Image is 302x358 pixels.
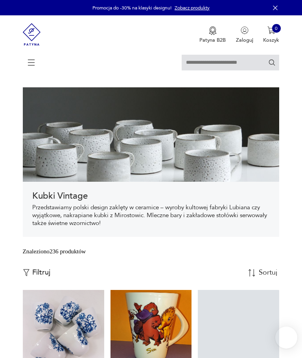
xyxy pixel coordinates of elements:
img: Ikonka filtrowania [23,269,30,276]
button: Filtruj [23,268,50,277]
img: c6889ce7cfaffc5c673006ca7561ba64.jpg [23,87,280,182]
div: Znaleziono 236 produktów [23,247,86,256]
button: Patyna B2B [199,26,226,44]
p: Filtruj [32,268,50,277]
p: Zaloguj [236,37,253,44]
a: Zobacz produkty [175,5,210,11]
button: 0Koszyk [263,26,279,44]
img: Ikonka użytkownika [241,26,249,34]
div: Sortuj według daty dodania [259,269,278,276]
img: Sort Icon [248,269,256,277]
a: Ikona medaluPatyna B2B [199,26,226,44]
iframe: Smartsupp widget button [275,327,297,349]
img: Patyna - sklep z meblami i dekoracjami vintage [23,15,41,54]
p: Patyna B2B [199,37,226,44]
button: Szukaj [268,59,276,66]
p: Promocja do -30% na klasyki designu! [92,5,171,11]
p: Koszyk [263,37,279,44]
div: 0 [272,24,281,33]
h1: Kubki Vintage [32,191,270,201]
img: Ikona koszyka [267,26,275,34]
p: Przedstawiamy polski design zaklęty w ceramice – wyroby kultowej fabryki Lubiana czy wyjątkowe, n... [32,204,270,227]
button: Zaloguj [236,26,253,44]
img: Ikona medalu [209,26,217,35]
